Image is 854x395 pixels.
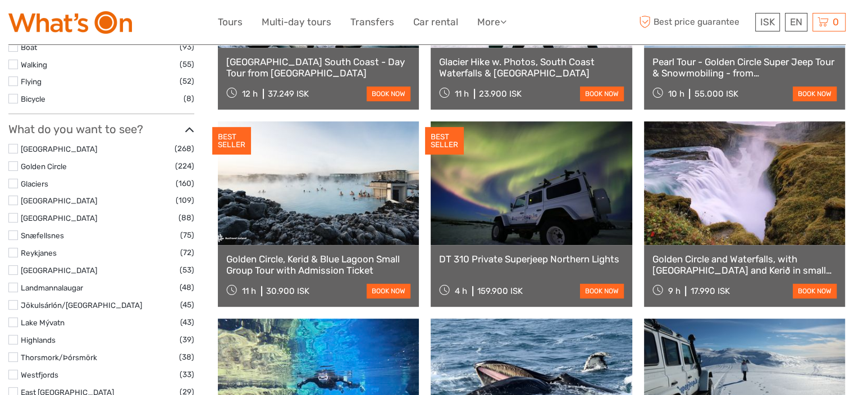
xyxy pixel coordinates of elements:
[180,333,194,346] span: (39)
[226,253,410,276] a: Golden Circle, Kerid & Blue Lagoon Small Group Tour with Admission Ticket
[694,89,738,99] div: 55.000 ISK
[793,284,837,298] a: book now
[21,301,142,310] a: Jökulsárlón/[GEOGRAPHIC_DATA]
[439,56,623,79] a: Glacier Hike w. Photos, South Coast Waterfalls & [GEOGRAPHIC_DATA]
[439,253,623,265] a: DT 310 Private Superjeep Northern Lights
[129,17,143,31] button: Open LiveChat chat widget
[350,14,394,30] a: Transfers
[21,162,67,171] a: Golden Circle
[793,87,837,101] a: book now
[21,77,42,86] a: Flying
[21,144,97,153] a: [GEOGRAPHIC_DATA]
[21,214,97,223] a: [GEOGRAPHIC_DATA]
[179,211,194,224] span: (88)
[425,127,464,155] div: BEST SELLER
[477,286,523,296] div: 159.900 ISK
[180,246,194,259] span: (72)
[180,264,194,276] span: (53)
[690,286,729,296] div: 17.990 ISK
[413,14,458,30] a: Car rental
[367,284,410,298] a: book now
[760,16,775,28] span: ISK
[21,179,48,188] a: Glaciers
[8,122,194,136] h3: What do you want to see?
[242,89,258,99] span: 12 h
[21,196,97,205] a: [GEOGRAPHIC_DATA]
[21,353,97,362] a: Thorsmork/Þórsmörk
[175,160,194,172] span: (224)
[21,370,58,379] a: Westfjords
[455,89,469,99] span: 11 h
[8,11,132,34] img: What's On
[21,94,45,103] a: Bicycle
[668,89,684,99] span: 10 h
[180,368,194,381] span: (33)
[580,87,624,101] a: book now
[212,127,251,155] div: BEST SELLER
[21,60,47,69] a: Walking
[180,298,194,311] span: (45)
[367,87,410,101] a: book now
[226,56,410,79] a: [GEOGRAPHIC_DATA] South Coast - Day Tour from [GEOGRAPHIC_DATA]
[580,284,624,298] a: book now
[176,194,194,207] span: (109)
[266,286,309,296] div: 30.900 ISK
[21,283,83,292] a: Landmannalaugar
[668,286,680,296] span: 9 h
[262,14,331,30] a: Multi-day tours
[180,281,194,294] span: (48)
[176,177,194,190] span: (160)
[21,318,65,327] a: Lake Mývatn
[479,89,522,99] div: 23.900 ISK
[636,13,752,31] span: Best price guarantee
[477,14,506,30] a: More
[831,16,841,28] span: 0
[21,231,64,240] a: Snæfellsnes
[180,75,194,88] span: (52)
[16,20,127,29] p: We're away right now. Please check back later!
[21,266,97,275] a: [GEOGRAPHIC_DATA]
[268,89,309,99] div: 37.249 ISK
[184,92,194,105] span: (8)
[242,286,256,296] span: 11 h
[180,316,194,329] span: (43)
[652,253,837,276] a: Golden Circle and Waterfalls, with [GEOGRAPHIC_DATA] and Kerið in small group
[652,56,837,79] a: Pearl Tour - Golden Circle Super Jeep Tour & Snowmobiling - from [GEOGRAPHIC_DATA]
[21,335,56,344] a: Highlands
[785,13,807,31] div: EN
[179,351,194,364] span: (38)
[218,14,243,30] a: Tours
[21,43,37,52] a: Boat
[21,248,57,257] a: Reykjanes
[180,229,194,242] span: (75)
[455,286,467,296] span: 4 h
[175,142,194,155] span: (268)
[180,58,194,71] span: (55)
[180,40,194,53] span: (93)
